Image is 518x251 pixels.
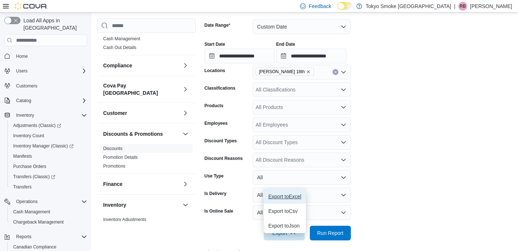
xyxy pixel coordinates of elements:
label: End Date [276,41,295,47]
label: Discount Types [204,138,237,144]
span: Transfers (Classic) [10,172,87,181]
button: Purchase Orders [7,161,90,172]
button: Customers [1,80,90,91]
a: Inventory Manager (Classic) [7,141,90,151]
span: Inventory [13,111,87,120]
label: Discount Reasons [204,156,243,161]
span: Reports [16,234,31,240]
button: Open list of options [341,69,346,75]
a: Chargeback Management [10,218,67,226]
button: Discounts & Promotions [103,130,180,138]
label: Is Delivery [204,191,226,196]
a: Cash Out Details [103,45,136,50]
button: Cova Pay [GEOGRAPHIC_DATA] [181,85,190,94]
span: Reports [13,232,87,241]
input: Dark Mode [337,2,353,10]
button: Finance [103,180,180,188]
button: Operations [1,196,90,207]
label: Use Type [204,173,224,179]
button: Clear input [333,69,338,75]
button: Operations [13,197,41,206]
button: Export toJson [264,218,305,233]
p: [PERSON_NAME] [470,2,512,11]
span: Feedback [309,3,331,10]
button: Open list of options [341,104,346,110]
label: Locations [204,68,225,74]
span: Operations [13,197,87,206]
label: Is Online Sale [204,208,233,214]
span: Inventory Manager (Classic) [10,142,87,150]
span: Export to Json [268,223,301,229]
span: Export to Excel [268,194,301,199]
a: Home [13,52,31,61]
span: Load All Apps in [GEOGRAPHIC_DATA] [20,17,87,31]
a: Cash Management [10,207,53,216]
a: Promotions [103,164,125,169]
button: Finance [181,180,190,188]
span: Customers [16,83,37,89]
a: Promotion Details [103,155,138,160]
span: Home [16,53,28,59]
span: Transfers (Classic) [13,174,55,180]
label: Date Range [204,22,230,28]
span: Cash Management [13,209,50,215]
a: Customers [13,82,40,90]
label: Products [204,103,224,109]
button: Custom Date [253,19,351,34]
a: Discounts [103,146,123,151]
a: Adjustments (Classic) [7,120,90,131]
div: Randi Branston [458,2,467,11]
span: Inventory Manager (Classic) [13,143,74,149]
button: Compliance [181,61,190,70]
button: Inventory Count [7,131,90,141]
button: Inventory [103,201,180,209]
button: Open list of options [341,157,346,163]
a: Transfers (Classic) [7,172,90,182]
a: Cash Management [103,36,140,41]
p: | [454,2,455,11]
span: Inventory [16,112,34,118]
span: RB [460,2,466,11]
button: Inventory [181,201,190,209]
button: Transfers [7,182,90,192]
span: Transfers [13,184,31,190]
button: Open list of options [341,87,346,93]
span: Cash Management [10,207,87,216]
span: Purchase Orders [13,164,46,169]
span: Customers [13,81,87,90]
p: Tokyo Smoke [GEOGRAPHIC_DATA] [366,2,451,11]
button: Users [13,67,30,75]
button: Inventory [1,110,90,120]
button: Open list of options [341,139,346,145]
button: Inventory [13,111,37,120]
h3: Discounts & Promotions [103,130,163,138]
span: Catalog [13,96,87,105]
span: Promotion Details [103,154,138,160]
input: Press the down key to open a popover containing a calendar. [276,49,346,63]
span: Users [13,67,87,75]
h3: Customer [103,109,127,117]
span: Brandon 18th [256,68,314,76]
span: Inventory Count [13,133,44,139]
span: Cash Management [103,36,140,42]
span: Chargeback Management [10,218,87,226]
span: Inventory Count [10,131,87,140]
span: Chargeback Management [13,219,64,225]
h3: Inventory [103,201,126,209]
button: Catalog [13,96,34,105]
a: Manifests [10,152,35,161]
span: Transfers [10,183,87,191]
button: Reports [1,232,90,242]
span: Export [268,226,300,240]
a: Inventory Adjustments [103,217,146,222]
span: Operations [16,199,38,205]
h3: Compliance [103,62,132,69]
span: Export to Csv [268,208,301,214]
h3: Finance [103,180,123,188]
span: Adjustments (Classic) [13,123,61,128]
button: Reports [13,232,34,241]
button: All [253,188,351,202]
button: Export [264,226,305,240]
div: Discounts & Promotions [97,144,196,173]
